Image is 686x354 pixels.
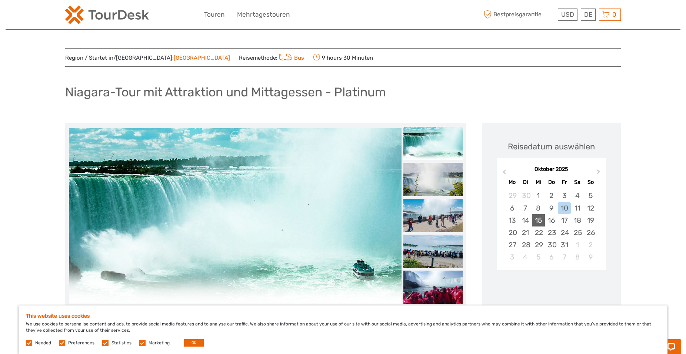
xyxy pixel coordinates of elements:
[19,305,667,354] div: We use cookies to personalise content and ads, to provide social media features and to analyse ou...
[506,251,519,263] div: Choose Montag, 3. November 2025
[519,251,532,263] div: Choose Dienstag, 4. November 2025
[111,340,131,346] label: Statistics
[506,202,519,214] div: Choose Montag, 6. Oktober 2025
[584,226,597,239] div: Choose Sonntag, 26. Oktober 2025
[506,226,519,239] div: Choose Montag, 20. Oktober 2025
[558,226,571,239] div: Choose Freitag, 24. Oktober 2025
[519,214,532,226] div: Choose Dienstag, 14. Oktober 2025
[545,214,558,226] div: Choose Donnerstag, 16. Oktober 2025
[65,54,230,62] span: Region / Startet in/[GEOGRAPHIC_DATA]:
[403,163,463,196] img: cdee97b964a74114bbfaa0b0aeb7a491_slider_thumbnail.jpg
[237,9,290,20] a: Mehrtagestouren
[571,202,584,214] div: Choose Samstag, 11. Oktober 2025
[532,251,545,263] div: Choose Mittwoch, 5. November 2025
[519,226,532,239] div: Choose Dienstag, 21. Oktober 2025
[532,177,545,187] div: Mi
[184,339,204,347] button: OK
[497,166,606,173] div: Oktober 2025
[532,202,545,214] div: Choose Mittwoch, 8. Oktober 2025
[584,189,597,202] div: Choose Sonntag, 5. Oktober 2025
[403,199,463,232] img: 0920d4e495ce4ed995d00a8d26cc4170_slider_thumbnail.jpg
[403,271,463,304] img: e4ea9a797799496191236682ff5aea40_slider_thumbnail.jpg
[10,13,84,19] p: Chat now
[558,214,571,226] div: Choose Freitag, 17. Oktober 2025
[239,52,304,63] span: Reisemethode:
[403,127,463,160] img: 32c6a61b2aaa4e1c9f64b184d21f6aad_slider_thumbnail.jpg
[506,177,519,187] div: Mo
[65,6,149,24] img: 2254-3441b4b5-4e5f-4d00-b396-31f1d84a6ebf_logo_small.png
[519,189,532,202] div: Choose Dienstag, 30. September 2025
[532,226,545,239] div: Choose Mittwoch, 22. Oktober 2025
[571,189,584,202] div: Choose Samstag, 4. Oktober 2025
[532,239,545,251] div: Choose Mittwoch, 29. Oktober 2025
[506,214,519,226] div: Choose Montag, 13. Oktober 2025
[593,168,605,179] button: Next Month
[584,214,597,226] div: Choose Sonntag, 19. Oktober 2025
[545,202,558,214] div: Choose Donnerstag, 9. Oktober 2025
[584,251,597,263] div: Choose Sonntag, 9. November 2025
[545,177,558,187] div: Do
[558,251,571,263] div: Choose Freitag, 7. November 2025
[499,189,603,263] div: month 2025-10
[519,239,532,251] div: Choose Dienstag, 28. Oktober 2025
[611,11,617,18] span: 0
[403,235,463,268] img: 24681c1ff3b5490983bed4379fab0c78_slider_thumbnail.jpg
[149,340,170,346] label: Marketing
[584,202,597,214] div: Choose Sonntag, 12. Oktober 2025
[545,226,558,239] div: Choose Donnerstag, 23. Oktober 2025
[545,251,558,263] div: Choose Donnerstag, 6. November 2025
[545,239,558,251] div: Choose Donnerstag, 30. Oktober 2025
[558,239,571,251] div: Choose Freitag, 31. Oktober 2025
[532,189,545,202] div: Choose Mittwoch, 1. Oktober 2025
[558,202,571,214] div: Choose Freitag, 10. Oktober 2025
[65,85,386,100] h1: Niagara-Tour mit Attraktion und Mittagessen - Platinum
[571,177,584,187] div: Sa
[549,290,554,294] div: Loading...
[506,239,519,251] div: Choose Montag, 27. Oktober 2025
[482,9,556,21] span: Bestpreisgarantie
[558,177,571,187] div: Fr
[174,54,230,61] a: [GEOGRAPHIC_DATA]
[508,141,595,152] div: Reisedatum auswählen
[313,52,373,63] span: 9 hours 30 Minuten
[519,177,532,187] div: Di
[571,226,584,239] div: Choose Samstag, 25. Oktober 2025
[581,9,596,21] div: DE
[35,340,51,346] label: Needed
[571,239,584,251] div: Choose Samstag, 1. November 2025
[584,177,597,187] div: So
[277,54,304,61] a: Bus
[519,202,532,214] div: Choose Dienstag, 7. Oktober 2025
[571,214,584,226] div: Choose Samstag, 18. Oktober 2025
[506,189,519,202] div: Choose Montag, 29. September 2025
[545,189,558,202] div: Choose Donnerstag, 2. Oktober 2025
[558,189,571,202] div: Choose Freitag, 3. Oktober 2025
[532,214,545,226] div: Choose Mittwoch, 15. Oktober 2025
[69,128,402,303] img: 32c6a61b2aaa4e1c9f64b184d21f6aad_main_slider.jpg
[584,239,597,251] div: Choose Sonntag, 2. November 2025
[85,11,94,20] button: Open LiveChat chat widget
[68,340,94,346] label: Preferences
[26,313,660,319] h5: This website uses cookies
[204,9,224,20] a: Touren
[571,251,584,263] div: Choose Samstag, 8. November 2025
[497,168,509,179] button: Previous Month
[561,11,574,18] span: USD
